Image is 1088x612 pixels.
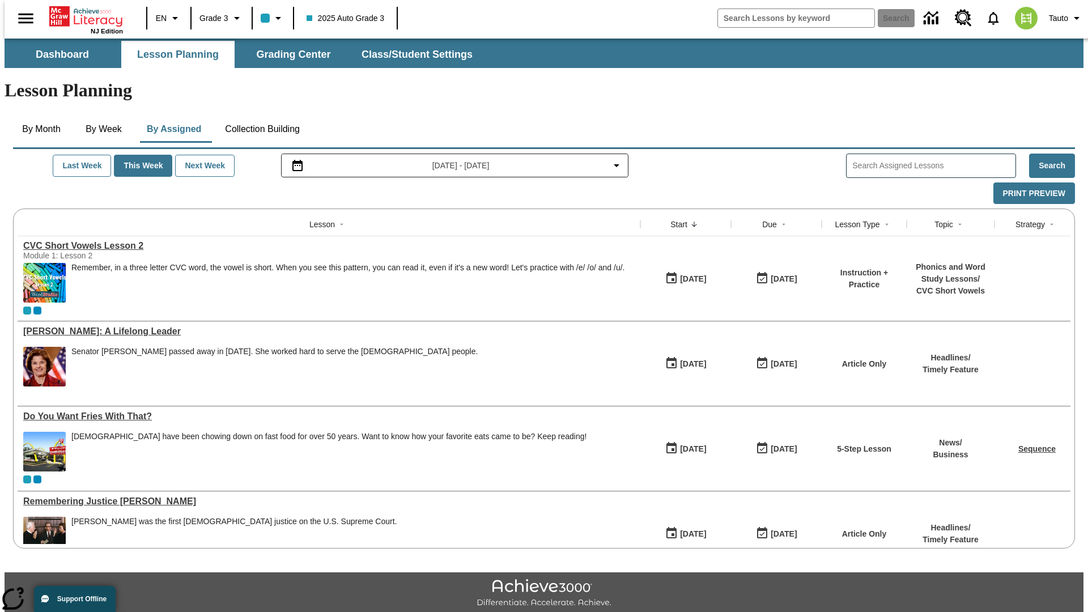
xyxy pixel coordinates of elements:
[23,432,66,471] img: One of the first McDonald's stores, with the iconic red sign and golden arches.
[771,527,797,541] div: [DATE]
[335,218,348,231] button: Sort
[352,41,482,68] button: Class/Student Settings
[5,41,483,68] div: SubNavbar
[195,8,248,28] button: Grade: Grade 3, Select a grade
[680,442,706,456] div: [DATE]
[49,4,123,35] div: Home
[138,116,210,143] button: By Assigned
[752,268,801,290] button: 09/18/25: Last day the lesson can be accessed
[256,48,330,61] span: Grading Center
[71,263,624,303] div: Remember, in a three letter CVC word, the vowel is short. When you see this pattern, you can read...
[23,411,635,422] a: Do You Want Fries With That?, Lessons
[13,116,70,143] button: By Month
[1015,219,1045,230] div: Strategy
[199,12,228,24] span: Grade 3
[993,182,1075,205] button: Print Preview
[933,437,968,449] p: News /
[912,261,989,285] p: Phonics and Word Study Lessons /
[752,353,801,375] button: 09/18/25: Last day the lesson can be accessed
[23,307,31,314] div: Current Class
[1008,3,1044,33] button: Select a new avatar
[661,523,710,545] button: 09/18/25: First time the lesson was available
[71,263,624,273] p: Remember, in a three letter CVC word, the vowel is short. When you see this pattern, you can read...
[137,48,219,61] span: Lesson Planning
[880,218,894,231] button: Sort
[771,272,797,286] div: [DATE]
[680,527,706,541] div: [DATE]
[9,2,42,35] button: Open side menu
[432,160,490,172] span: [DATE] - [DATE]
[216,116,309,143] button: Collection Building
[661,353,710,375] button: 09/18/25: First time the lesson was available
[71,432,586,471] div: Americans have been chowing down on fast food for over 50 years. Want to know how your favorite e...
[477,579,611,608] img: Achieve3000 Differentiate Accelerate Achieve
[23,326,635,337] div: Dianne Feinstein: A Lifelong Leader
[1015,7,1038,29] img: avatar image
[948,3,979,33] a: Resource Center, Will open in new tab
[610,159,623,172] svg: Collapse Date Range Filter
[237,41,350,68] button: Grading Center
[151,8,187,28] button: Language: EN, Select a language
[933,449,968,461] p: Business
[752,523,801,545] button: 09/18/25: Last day the lesson can be accessed
[923,364,979,376] p: Timely Feature
[23,241,635,251] div: CVC Short Vowels Lesson 2
[71,347,478,356] div: Senator [PERSON_NAME] passed away in [DATE]. She worked hard to serve the [DEMOGRAPHIC_DATA] people.
[309,219,335,230] div: Lesson
[1049,12,1068,24] span: Tauto
[23,411,635,422] div: Do You Want Fries With That?
[917,3,948,34] a: Data Center
[661,268,710,290] button: 09/18/25: First time the lesson was available
[979,3,1008,33] a: Notifications
[256,8,290,28] button: Class color is light blue. Change class color
[33,475,41,483] div: OL 2025 Auto Grade 4
[53,155,111,177] button: Last Week
[1029,154,1075,178] button: Search
[680,357,706,371] div: [DATE]
[75,116,132,143] button: By Week
[827,267,901,291] p: Instruction + Practice
[934,219,953,230] div: Topic
[771,442,797,456] div: [DATE]
[777,218,790,231] button: Sort
[23,326,635,337] a: Dianne Feinstein: A Lifelong Leader, Lessons
[842,528,887,540] p: Article Only
[286,159,624,172] button: Select the date range menu item
[835,219,879,230] div: Lesson Type
[771,357,797,371] div: [DATE]
[71,347,478,386] div: Senator Dianne Feinstein passed away in September 2023. She worked hard to serve the American peo...
[114,155,172,177] button: This Week
[912,285,989,297] p: CVC Short Vowels
[33,307,41,314] div: OL 2025 Auto Grade 4
[1018,444,1056,453] a: Sequence
[71,517,397,556] div: Sandra Day O'Connor was the first female justice on the U.S. Supreme Court.
[23,251,193,260] div: Module 1: Lesson 2
[923,522,979,534] p: Headlines /
[23,475,31,483] div: Current Class
[1044,8,1088,28] button: Profile/Settings
[762,219,777,230] div: Due
[71,517,397,526] div: [PERSON_NAME] was the first [DEMOGRAPHIC_DATA] justice on the U.S. Supreme Court.
[49,5,123,28] a: Home
[156,12,167,24] span: EN
[23,517,66,556] img: Chief Justice Warren Burger, wearing a black robe, holds up his right hand and faces Sandra Day O...
[57,595,107,603] span: Support Offline
[362,48,473,61] span: Class/Student Settings
[23,241,635,251] a: CVC Short Vowels Lesson 2, Lessons
[23,347,66,386] img: Senator Dianne Feinstein of California smiles with the U.S. flag behind her.
[307,12,385,24] span: 2025 Auto Grade 3
[842,358,887,370] p: Article Only
[923,534,979,546] p: Timely Feature
[121,41,235,68] button: Lesson Planning
[23,496,635,507] a: Remembering Justice O'Connor, Lessons
[91,28,123,35] span: NJ Edition
[36,48,89,61] span: Dashboard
